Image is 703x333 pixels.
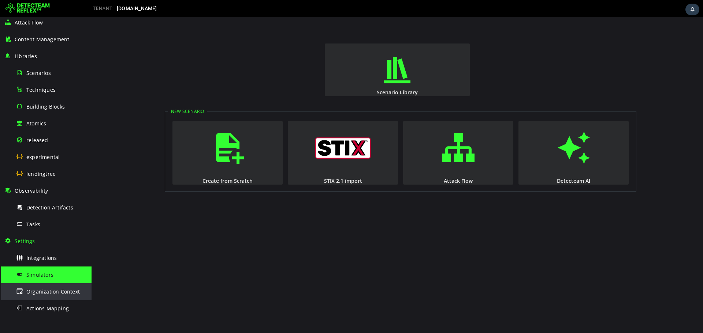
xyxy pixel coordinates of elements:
[77,91,115,98] legend: New Scenario
[26,204,73,211] span: Detection Artifacts
[26,86,56,93] span: Techniques
[93,6,114,11] span: TENANT:
[26,137,48,144] span: released
[80,160,192,167] div: Create from Scratch
[81,104,191,168] button: Create from Scratch
[15,36,70,43] span: Content Management
[26,120,46,127] span: Atomics
[15,187,48,194] span: Observability
[196,104,306,168] button: STIX 2.1 import
[26,69,51,76] span: Scenarios
[26,254,57,261] span: Integrations
[26,170,56,177] span: lendingtree
[223,121,279,142] img: logo_stix.svg
[26,103,65,110] span: Building Blocks
[233,27,378,79] button: Scenario Library
[26,154,60,160] span: experimental
[15,53,37,60] span: Libraries
[5,3,50,14] img: Detecteam logo
[26,271,53,278] span: Simulators
[117,5,157,11] span: [DOMAIN_NAME]
[427,104,537,168] button: Detecteam AI
[311,160,423,167] div: Attack Flow
[312,104,422,168] button: Attack Flow
[426,160,538,167] div: Detecteam AI
[233,72,379,79] div: Scenario Library
[26,305,69,312] span: Actions Mapping
[15,238,35,245] span: Settings
[15,19,43,26] span: Attack Flow
[685,4,699,15] div: Task Notifications
[26,288,80,295] span: Organization Context
[196,160,307,167] div: STIX 2.1 import
[26,221,40,228] span: Tasks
